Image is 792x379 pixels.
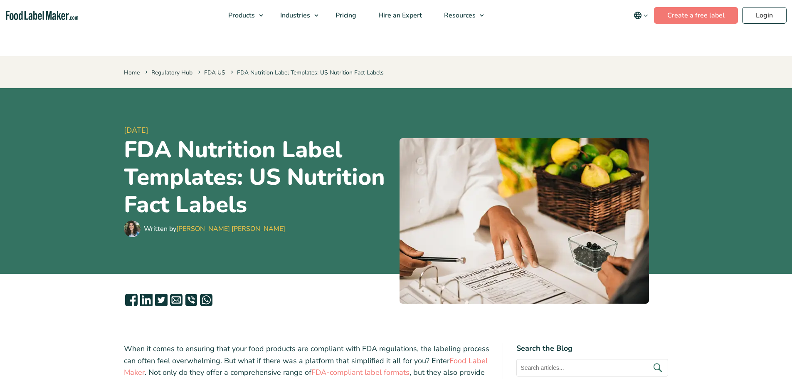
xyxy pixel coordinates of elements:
span: Hire an Expert [376,11,423,20]
span: Resources [442,11,476,20]
a: Create a free label [654,7,738,24]
h4: Search the Blog [516,343,668,354]
span: [DATE] [124,125,393,136]
h1: FDA Nutrition Label Templates: US Nutrition Fact Labels [124,136,393,218]
span: Products [226,11,256,20]
a: Regulatory Hub [151,69,192,77]
a: Login [742,7,787,24]
div: Written by [144,224,285,234]
a: FDA-compliant label formats [311,367,410,377]
a: FDA US [204,69,225,77]
img: Maria Abi Hanna - Food Label Maker [124,220,141,237]
span: FDA Nutrition Label Templates: US Nutrition Fact Labels [229,69,384,77]
a: Food Label Maker [124,356,488,378]
a: Home [124,69,140,77]
span: Pricing [333,11,357,20]
input: Search articles... [516,359,668,377]
a: [PERSON_NAME] [PERSON_NAME] [176,224,285,233]
span: Industries [278,11,311,20]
